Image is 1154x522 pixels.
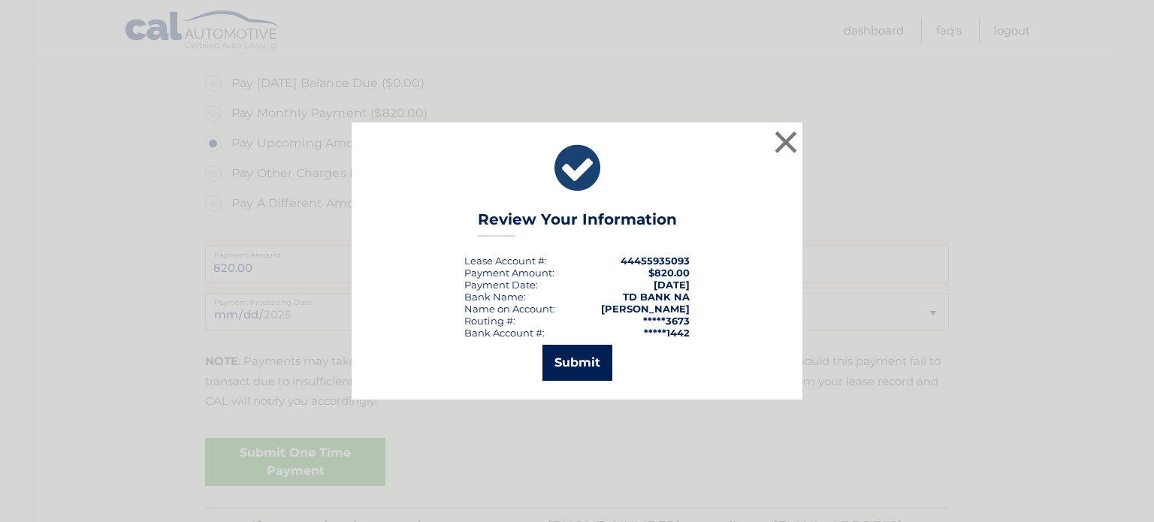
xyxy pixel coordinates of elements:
strong: TD BANK NA [623,291,690,303]
button: Submit [542,345,612,381]
h3: Review Your Information [478,210,677,237]
span: $820.00 [648,267,690,279]
span: [DATE] [654,279,690,291]
div: : [464,279,538,291]
strong: [PERSON_NAME] [601,303,690,315]
div: Routing #: [464,315,515,327]
div: Payment Amount: [464,267,554,279]
div: Lease Account #: [464,255,547,267]
strong: 44455935093 [621,255,690,267]
button: × [771,127,801,157]
div: Name on Account: [464,303,555,315]
div: Bank Account #: [464,327,545,339]
div: Bank Name: [464,291,526,303]
span: Payment Date [464,279,536,291]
